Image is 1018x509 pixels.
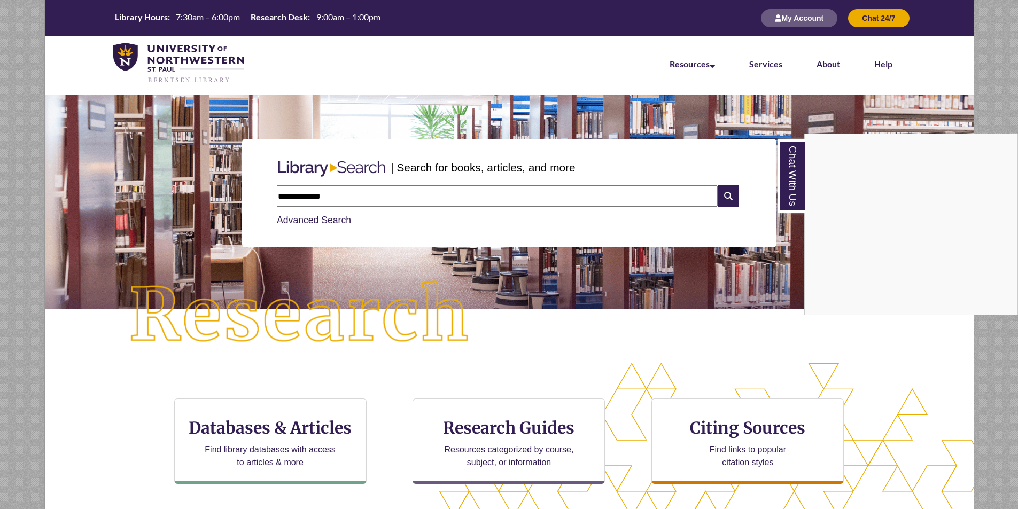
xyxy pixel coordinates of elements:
[749,59,782,69] a: Services
[778,139,805,213] a: Chat With Us
[817,59,840,69] a: About
[874,59,892,69] a: Help
[670,59,715,69] a: Resources
[805,134,1017,315] iframe: Chat Widget
[804,134,1018,315] div: Chat With Us
[113,43,244,84] img: UNWSP Library Logo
